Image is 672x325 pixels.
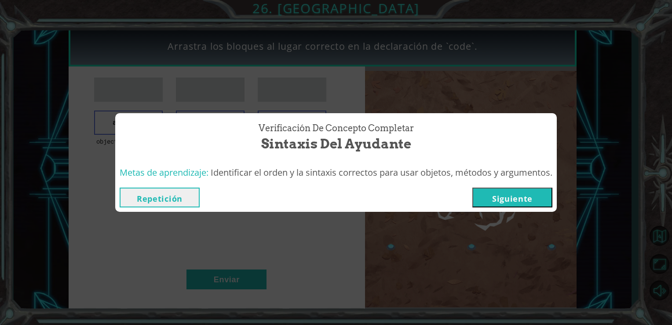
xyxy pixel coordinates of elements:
span: Verificación de Concepto Completar [259,122,414,135]
span: Metas de aprendizaje: [120,166,208,178]
button: Repetición [120,188,200,207]
span: Identificar el orden y la sintaxis correctos para usar objetos, métodos y argumentos. [211,166,552,178]
span: Sintaxis del Ayudante [261,134,411,153]
button: Siguiente [472,188,552,207]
